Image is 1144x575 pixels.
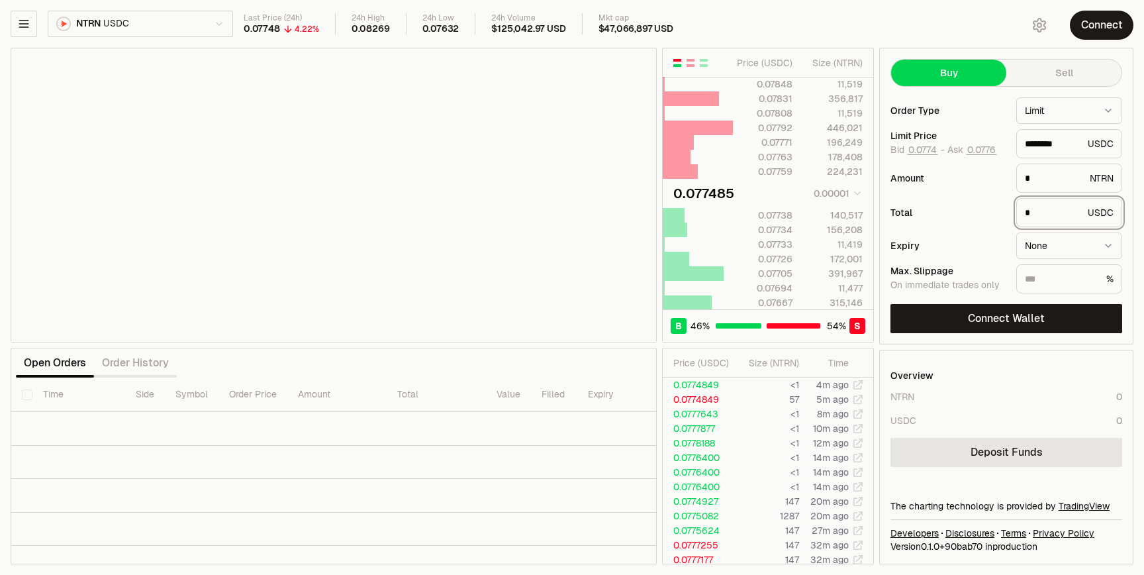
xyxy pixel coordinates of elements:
div: 11,477 [804,282,863,295]
td: <1 [734,421,800,436]
time: 27m ago [812,525,849,537]
div: Total [890,208,1006,217]
div: $125,042.97 USD [491,23,565,35]
div: 224,231 [804,165,863,178]
button: Open Orders [16,350,94,376]
div: USDC [1016,198,1122,227]
div: 0.07726 [734,252,792,266]
button: 0.0776 [966,144,997,155]
th: Side [125,378,165,412]
button: Show Buy Orders Only [698,58,709,68]
button: Connect [1070,11,1133,40]
div: Size ( NTRN ) [804,56,863,70]
div: 0.07738 [734,209,792,222]
div: Price ( USDC ) [734,56,792,70]
td: <1 [734,480,800,494]
div: 356,817 [804,92,863,105]
div: The charting technology is provided by [890,499,1122,513]
time: 8m ago [817,408,849,420]
div: 0.07831 [734,92,792,105]
iframe: Financial Chart [11,48,656,342]
td: 147 [734,494,800,509]
div: Version 0.1.0 + in production [890,540,1122,553]
div: Price ( USDC ) [673,356,734,370]
th: Symbol [165,378,218,412]
a: Developers [890,527,939,540]
time: 14m ago [813,452,849,464]
div: 11,519 [804,107,863,120]
div: NTRN [1016,164,1122,193]
a: Privacy Policy [1033,527,1094,540]
div: 11,519 [804,78,863,91]
div: 172,001 [804,252,863,266]
time: 4m ago [816,379,849,391]
div: % [1016,264,1122,293]
span: NTRN [76,18,101,30]
span: 90bab708ddaa548ccbb6af465defaa2c963a3146 [945,541,982,552]
span: B [675,319,682,333]
div: 0.07759 [734,165,792,178]
div: 0.07632 [422,23,459,35]
div: 0.07733 [734,238,792,251]
div: Expiry [890,241,1006,250]
td: <1 [734,378,800,392]
div: 24h High [352,13,390,23]
div: $47,066,897 USD [598,23,673,35]
td: <1 [734,450,800,465]
a: TradingView [1059,500,1110,512]
div: Amount [890,174,1006,183]
td: 0.0774927 [663,494,734,509]
div: USDC [1016,129,1122,158]
div: Time [810,356,849,370]
div: 0.07808 [734,107,792,120]
div: 0 [1116,414,1122,427]
td: 0.0777877 [663,421,734,436]
div: 0.07705 [734,267,792,280]
time: 5m ago [816,393,849,405]
span: USDC [103,18,128,30]
div: 24h Low [422,13,459,23]
time: 14m ago [813,466,849,478]
div: NTRN [890,390,914,403]
div: Limit Price [890,131,1006,140]
div: Order Type [890,106,1006,115]
time: 14m ago [813,481,849,493]
div: 178,408 [804,150,863,164]
a: Disclosures [945,527,994,540]
td: 0.0777255 [663,538,734,552]
button: 0.0774 [907,144,938,155]
span: Ask [947,144,997,156]
button: Limit [1016,97,1122,124]
div: 0.07763 [734,150,792,164]
button: Select all [22,390,32,400]
button: 0.00001 [810,185,863,201]
div: Max. Slippage [890,266,1006,276]
button: Sell [1006,60,1121,86]
time: 10m ago [813,423,849,435]
button: Connect Wallet [890,304,1122,333]
td: 0.0775624 [663,523,734,538]
div: 196,249 [804,136,863,149]
time: 32m ago [810,539,849,551]
span: S [854,319,861,333]
div: 24h Volume [491,13,565,23]
div: 0.07667 [734,296,792,309]
td: 147 [734,552,800,567]
td: 147 [734,523,800,538]
td: 147 [734,538,800,552]
th: Order Price [218,378,287,412]
div: Overview [890,369,933,382]
div: 156,208 [804,223,863,236]
span: 54 % [827,319,846,333]
td: 0.0776400 [663,450,734,465]
th: Total [387,378,486,412]
time: 12m ago [813,437,849,449]
div: Mkt cap [598,13,673,23]
button: Order History [94,350,177,376]
button: Show Sell Orders Only [685,58,696,68]
td: 0.0774849 [663,392,734,407]
div: 0.077485 [673,184,734,203]
button: Buy [891,60,1006,86]
div: 0 [1116,390,1122,403]
th: Value [486,378,531,412]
